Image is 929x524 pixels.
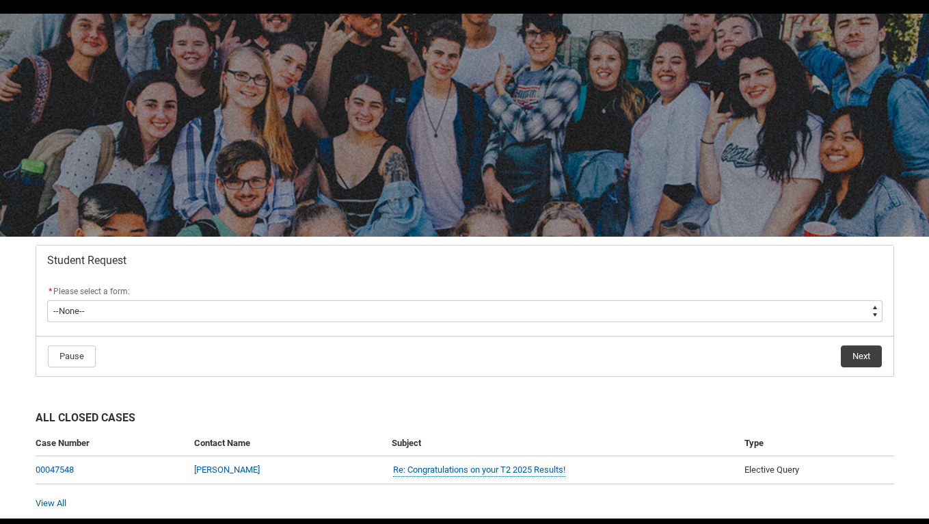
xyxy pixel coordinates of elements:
a: [PERSON_NAME] [194,464,260,475]
a: 00047548 [36,464,74,475]
abbr: required [49,287,52,296]
button: Pause [48,345,96,367]
th: Type [739,431,894,456]
th: Subject [386,431,739,456]
a: View All Cases [36,498,66,508]
button: Next [841,345,882,367]
h2: All Closed Cases [36,410,894,431]
th: Case Number [36,431,189,456]
span: Student Request [47,254,126,267]
th: Contact Name [189,431,386,456]
span: Please select a form: [53,287,130,296]
article: Redu_Student_Request flow [36,245,894,377]
a: Re: Congratulations on your T2 2025 Results! [393,463,565,477]
span: Elective Query [744,464,799,475]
